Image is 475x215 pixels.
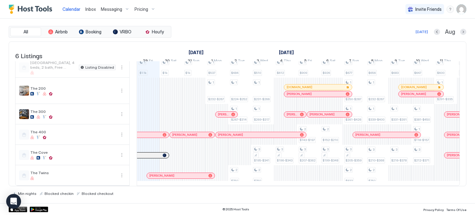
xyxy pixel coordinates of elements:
span: Tue [398,58,405,65]
span: Fri [149,58,153,65]
span: $381-$450 [414,118,430,122]
a: App Store [9,207,27,212]
span: $196-$343 [277,158,293,162]
span: Airbnb [55,29,68,35]
button: More options [118,131,126,138]
span: $656 [368,71,376,75]
span: $1k [185,71,190,75]
span: $510 [254,71,261,75]
span: 1 [350,60,351,64]
span: 1 [167,60,168,64]
span: Pricing [135,6,148,12]
span: 1 [258,60,260,64]
span: [PERSON_NAME] [218,112,229,116]
span: 3 [281,147,283,151]
span: $232-$267 [368,97,384,101]
div: listing image [19,86,29,96]
span: The Twins [30,170,116,175]
div: menu [447,6,454,13]
a: September 5, 2025 [303,57,314,66]
span: 6 Listings [15,51,42,60]
a: September 4, 2025 [278,57,292,66]
a: September 1, 2025 [210,57,223,66]
a: September 10, 2025 [414,57,430,66]
span: Wed [260,58,268,65]
span: 5 [304,58,307,65]
span: 1 [418,107,420,111]
a: August 14, 2025 [187,48,205,57]
span: $612 [277,71,284,75]
span: $216-$378 [391,158,407,162]
span: 11 [440,58,443,65]
span: 2 [234,58,237,65]
span: Sat [171,58,177,65]
div: Host Tools Logo [9,5,55,14]
span: The 400 [30,130,116,134]
span: $339-$400 [368,118,384,122]
span: $600 [437,71,444,75]
span: $118-$157 [414,138,429,142]
span: 29 [143,58,148,65]
span: [PERSON_NAME] [310,112,335,116]
button: Previous month [434,29,440,35]
div: Open Intercom Messenger [6,194,21,209]
a: September 7, 2025 [347,57,361,66]
a: August 31, 2025 [186,57,201,66]
span: $1.1k [139,71,147,75]
span: 1 [373,80,374,84]
span: Sun [193,58,199,65]
a: Inbox [85,6,96,12]
span: $291-$335 [437,97,453,101]
span: [PERSON_NAME] [172,133,197,137]
span: 1 [211,58,213,65]
span: [PERSON_NAME] [287,112,297,116]
a: September 2, 2025 [233,57,246,66]
div: menu [118,172,126,179]
span: The 300 [30,109,116,114]
span: 2 [350,168,352,172]
span: [PERSON_NAME] [287,92,312,96]
span: Blocked checkin [45,191,74,196]
span: $205-$359 [345,158,362,162]
span: Sun [352,58,359,65]
span: $750 [254,179,261,183]
div: menu [118,64,126,71]
div: listing image [19,109,29,119]
span: $267-$314 [231,118,246,122]
span: 1 [212,80,214,84]
div: menu [118,151,126,159]
span: $210-$368 [368,158,384,162]
span: $224-$252 [231,97,247,101]
span: Blocked checkout [82,191,113,196]
span: Mon [374,58,383,65]
span: © 2025 Host Tools [222,207,249,211]
span: 3 [327,147,329,151]
span: [PERSON_NAME] [447,153,472,157]
span: 31 [188,58,192,65]
div: [DATE] [416,29,428,35]
a: Google Play Store [30,207,48,212]
span: Invite Friends [415,6,442,12]
span: 1 [441,80,443,84]
span: $361-$426 [345,118,361,122]
span: $250-$287 [345,97,361,101]
button: More options [118,110,126,118]
a: Calendar [62,6,80,12]
span: 1 [235,60,237,64]
span: [GEOGRAPHIC_DATA], 4 beds, 2 bath, Free parking! [30,60,76,70]
span: Aug [445,28,455,36]
button: Next month [460,29,466,35]
span: 2 [235,168,237,172]
span: 30 [165,58,170,65]
span: 3 [418,148,420,152]
span: [PERSON_NAME] [218,133,243,137]
button: More options [118,151,126,159]
span: $484 [231,71,238,75]
span: 9 [395,58,397,65]
span: 10 [416,58,420,65]
span: $143-$197 [300,138,315,142]
span: $152-$210 [323,138,338,142]
span: 1 [350,80,351,84]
